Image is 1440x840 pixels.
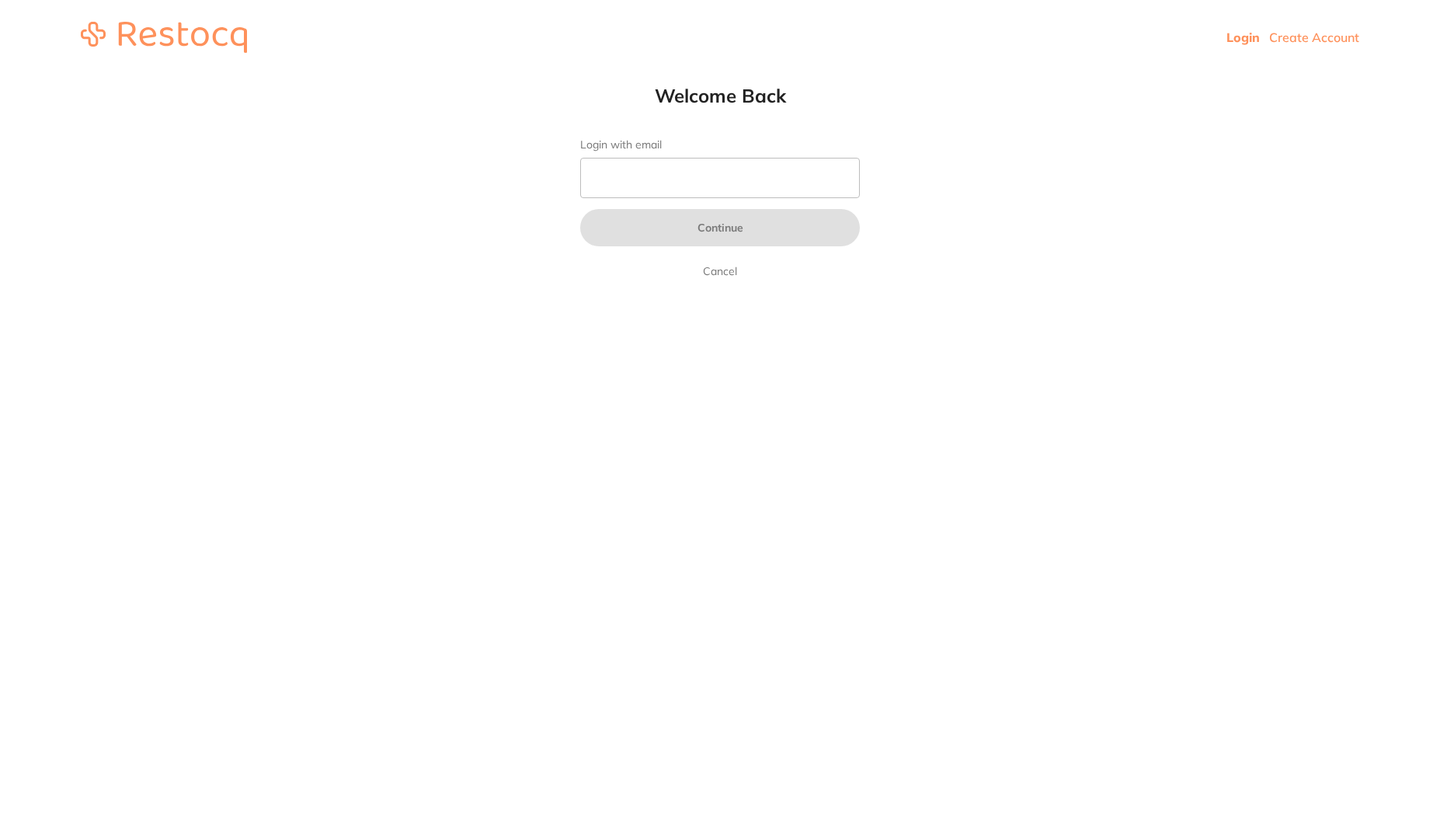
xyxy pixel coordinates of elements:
img: restocq_logo.svg [81,22,247,53]
a: Create Account [1269,30,1359,45]
a: Cancel [700,262,740,281]
button: Continue [580,209,860,246]
label: Login with email [580,138,860,152]
a: Login [1226,30,1260,45]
